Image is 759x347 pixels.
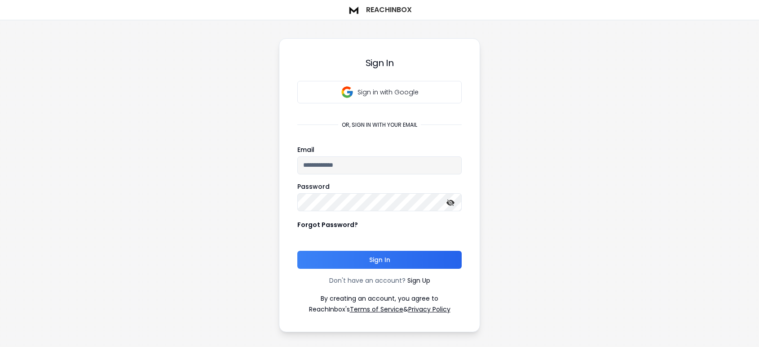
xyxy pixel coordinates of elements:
[297,81,462,103] button: Sign in with Google
[329,276,406,285] p: Don't have an account?
[407,276,430,285] a: Sign Up
[408,305,450,314] a: Privacy Policy
[357,88,419,97] p: Sign in with Google
[309,305,450,314] p: ReachInbox's &
[347,4,361,16] img: logo
[321,294,438,303] p: By creating an account, you agree to
[350,305,403,314] a: Terms of Service
[338,121,421,129] p: or, sign in with your email
[297,147,314,153] label: Email
[297,220,358,229] p: Forgot Password?
[347,4,412,16] a: ReachInbox
[297,57,462,69] h3: Sign In
[297,183,330,190] label: Password
[366,4,412,15] h1: ReachInbox
[297,251,462,269] button: Sign In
